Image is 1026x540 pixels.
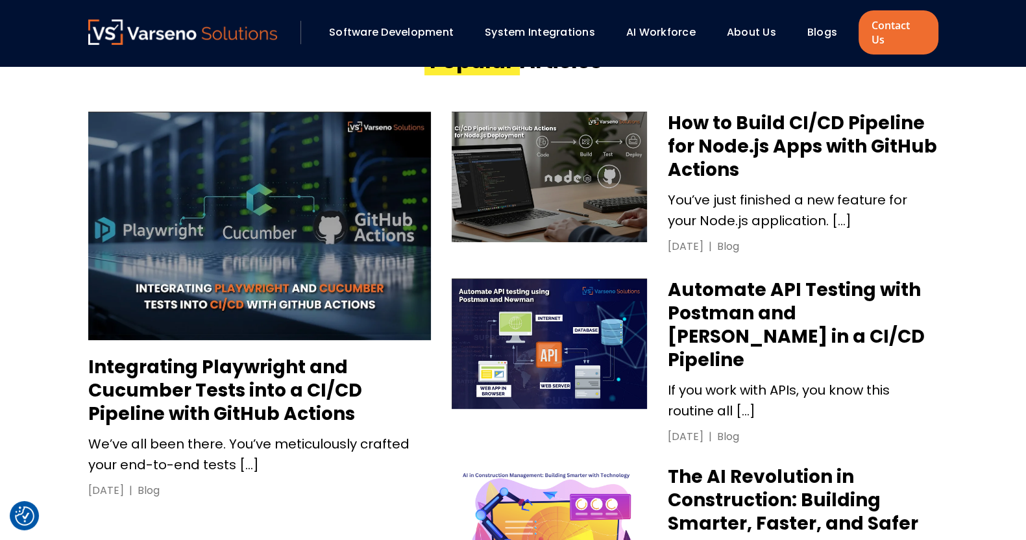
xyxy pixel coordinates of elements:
[452,278,648,409] img: Automate API Testing with Postman and Newman in a CI/CD Pipeline
[124,483,138,498] div: |
[668,190,938,231] p: You’ve just finished a new feature for your Node.js application. […]
[88,19,278,45] img: Varseno Solutions – Product Engineering & IT Services
[323,21,472,43] div: Software Development
[88,483,124,498] div: [DATE]
[720,21,794,43] div: About Us
[620,21,714,43] div: AI Workforce
[668,465,938,535] h3: The AI Revolution in Construction: Building Smarter, Faster, and Safer
[668,380,938,421] p: If you work with APIs, you know this routine all […]
[801,21,855,43] div: Blogs
[668,278,938,372] h3: Automate API Testing with Postman and [PERSON_NAME] in a CI/CD Pipeline
[668,112,938,182] h3: How to Build CI/CD Pipeline for Node.js Apps with GitHub Actions
[452,112,648,242] img: How to Build CI/CD Pipeline for Node.js Apps with GitHub Actions
[88,356,431,426] h3: Integrating Playwright and Cucumber Tests into a CI/CD Pipeline with GitHub Actions
[452,112,938,258] a: How to Build CI/CD Pipeline for Node.js Apps with GitHub Actions How to Build CI/CD Pipeline for ...
[15,506,34,526] img: Revisit consent button
[485,25,595,40] a: System Integrations
[727,25,776,40] a: About Us
[15,506,34,526] button: Cookie Settings
[807,25,837,40] a: Blogs
[717,429,739,445] div: Blog
[626,25,696,40] a: AI Workforce
[668,429,703,445] div: [DATE]
[703,429,717,445] div: |
[859,10,938,55] a: Contact Us
[703,239,717,254] div: |
[668,239,703,254] div: [DATE]
[138,483,160,498] div: Blog
[88,112,431,498] a: Integrating Playwright and Cucumber Tests into a CI/CD Pipeline with GitHub Actions Integrating P...
[478,21,613,43] div: System Integrations
[717,239,739,254] div: Blog
[88,434,431,475] p: We’ve all been there. You’ve meticulously crafted your end-to-end tests […]
[452,278,938,445] a: Automate API Testing with Postman and Newman in a CI/CD Pipeline Automate API Testing with Postma...
[88,112,431,340] img: Integrating Playwright and Cucumber Tests into a CI/CD Pipeline with GitHub Actions
[329,25,454,40] a: Software Development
